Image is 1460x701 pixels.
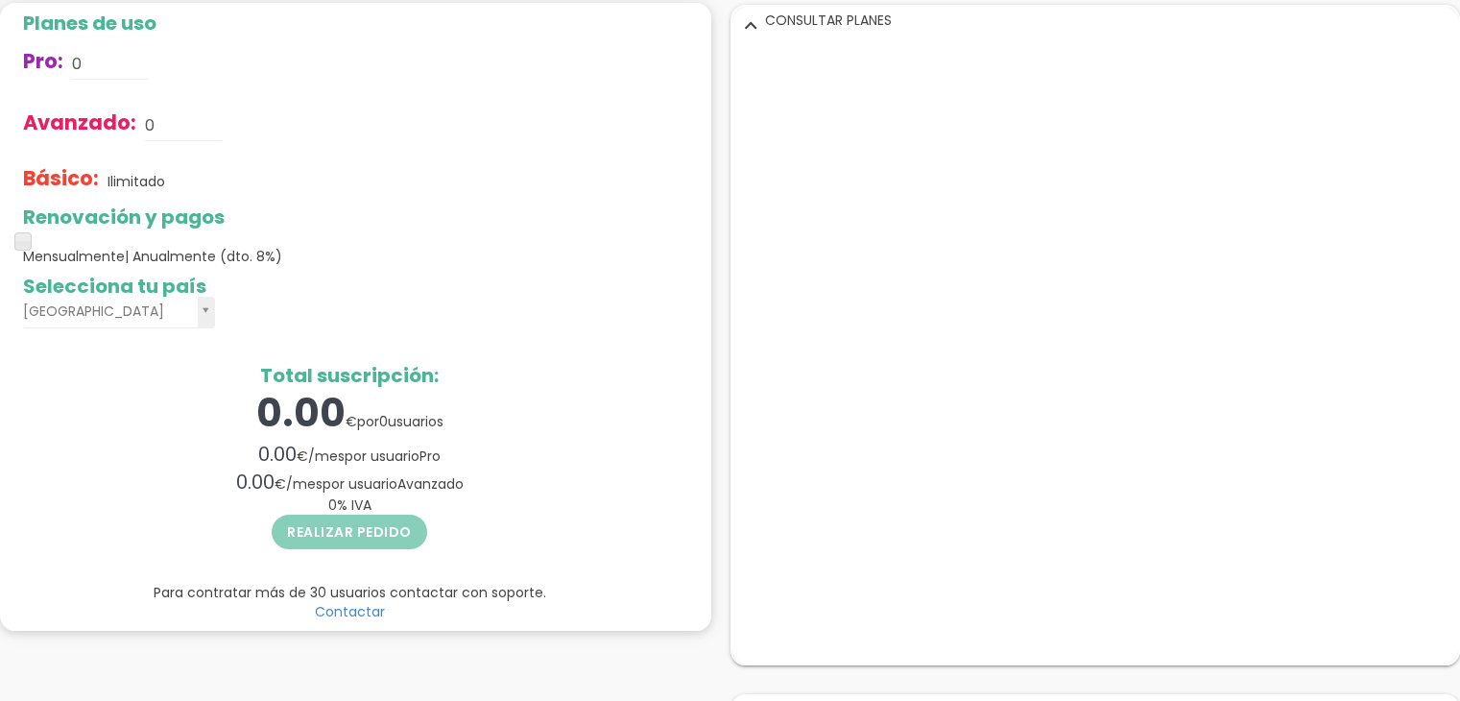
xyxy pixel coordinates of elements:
[275,474,286,494] span: €
[23,47,63,75] span: Pro:
[735,12,766,37] i: expand_more
[315,602,385,621] a: Contactar
[236,469,275,496] span: 0.00
[23,583,676,602] p: Para contratar más de 30 usuarios contactar con soporte.
[23,206,676,228] h2: Renovación y pagos
[315,447,345,466] span: mes
[108,172,165,191] p: Ilimitado
[731,6,1460,36] div: CONSULTAR PLANES
[346,412,357,431] span: €
[23,386,676,441] div: por usuarios
[23,276,676,297] h2: Selecciona tu país
[23,469,676,496] div: / por usuario
[297,447,308,466] span: €
[23,365,676,386] h2: Total suscripción:
[379,412,388,431] span: 0
[23,247,282,266] span: Mensualmente
[23,297,215,328] a: [GEOGRAPHIC_DATA]
[23,109,136,136] span: Avanzado:
[23,441,676,469] div: / por usuario
[23,297,190,326] span: [GEOGRAPHIC_DATA]
[328,496,337,515] span: 0
[258,441,297,468] span: 0.00
[397,474,464,494] span: Avanzado
[293,474,323,494] span: mes
[23,12,676,34] h2: Planes de uso
[23,164,99,192] span: Básico:
[419,447,441,466] span: Pro
[256,386,346,440] span: 0.00
[125,247,282,266] span: | Anualmente (dto. 8%)
[328,496,371,515] span: % IVA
